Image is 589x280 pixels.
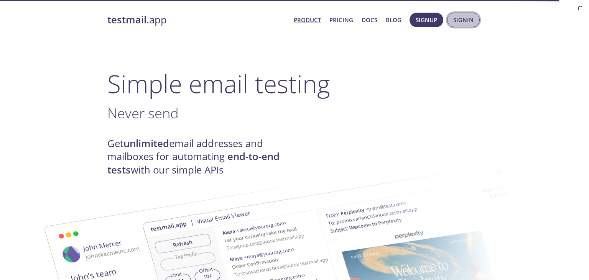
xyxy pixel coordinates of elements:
[107,150,280,176] strong: end-to-end tests
[107,13,146,26] strong: testmail
[294,15,321,25] a: Product
[416,15,437,25] span: Signup
[123,137,169,150] strong: unlimited
[410,13,443,27] button: Signup
[329,15,353,25] a: Pricing
[447,13,480,27] button: Signin
[453,15,474,25] span: Signin
[107,69,482,98] h1: Simple email testing
[107,103,179,123] span: Never send
[107,13,288,26] a: testmail.app
[107,137,294,177] h4: Get email addresses and mailboxes for automating with our simple APIs
[386,15,401,25] a: Blog
[362,15,377,25] a: Docs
